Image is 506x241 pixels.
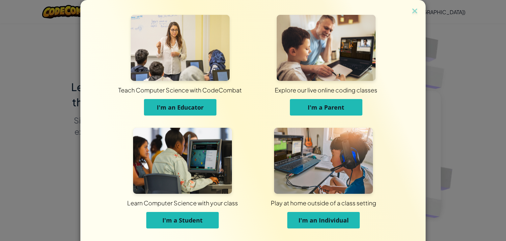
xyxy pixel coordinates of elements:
[162,216,203,224] span: I'm a Student
[156,86,495,94] div: Explore our live online coding classes
[298,216,349,224] span: I'm an Individual
[287,212,360,228] button: I'm an Individual
[410,7,419,17] img: close icon
[290,99,362,116] button: I'm a Parent
[274,128,373,194] img: For Individuals
[133,128,232,194] img: For Students
[157,103,204,111] span: I'm an Educator
[131,15,230,81] img: For Educators
[144,99,216,116] button: I'm an Educator
[146,212,219,228] button: I'm a Student
[308,103,344,111] span: I'm a Parent
[277,15,376,81] img: For Parents
[161,199,486,207] div: Play at home outside of a class setting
